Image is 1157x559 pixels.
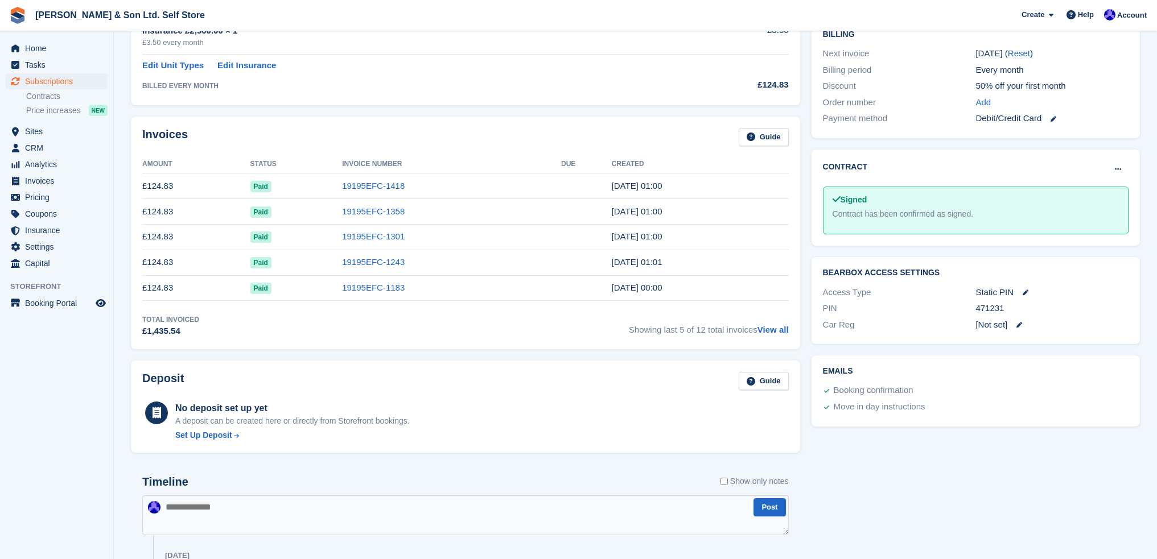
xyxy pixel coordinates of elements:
[823,268,1129,278] h2: BearBox Access Settings
[142,81,668,91] div: BILLED EVERY MONTH
[25,206,93,222] span: Coupons
[142,199,250,225] td: £124.83
[612,181,662,191] time: 2025-07-26 00:00:38 UTC
[668,78,789,92] div: £124.83
[142,128,188,147] h2: Invoices
[25,189,93,205] span: Pricing
[834,384,913,397] div: Booking confirmation
[823,286,976,299] div: Access Type
[739,372,789,391] a: Guide
[975,47,1129,60] div: [DATE] ( )
[25,57,93,73] span: Tasks
[25,73,93,89] span: Subscriptions
[561,155,612,173] th: Due
[834,400,925,414] div: Move in day instructions
[6,57,108,73] a: menu
[720,475,728,487] input: Show only notes
[754,498,785,517] button: Post
[6,73,108,89] a: menu
[823,302,976,315] div: PIN
[342,155,561,173] th: Invoice Number
[823,96,976,109] div: Order number
[250,181,271,192] span: Paid
[1117,10,1147,21] span: Account
[612,283,662,292] time: 2025-03-26 00:00:37 UTC
[612,231,662,241] time: 2025-05-26 00:00:37 UTC
[25,222,93,238] span: Insurance
[823,112,976,125] div: Payment method
[6,206,108,222] a: menu
[823,80,976,93] div: Discount
[1022,9,1044,20] span: Create
[25,295,93,311] span: Booking Portal
[975,302,1129,315] div: 471231
[6,123,108,139] a: menu
[142,372,184,391] h2: Deposit
[823,161,868,173] h2: Contract
[217,59,276,72] a: Edit Insurance
[142,250,250,275] td: £124.83
[612,257,662,267] time: 2025-04-26 00:01:27 UTC
[250,231,271,243] span: Paid
[175,415,410,427] p: A deposit can be created here or directly from Storefront bookings.
[142,475,188,488] h2: Timeline
[833,194,1119,206] div: Signed
[6,295,108,311] a: menu
[142,314,199,325] div: Total Invoiced
[25,156,93,172] span: Analytics
[6,40,108,56] a: menu
[142,275,250,301] td: £124.83
[975,286,1129,299] div: Static PIN
[1078,9,1094,20] span: Help
[9,7,26,24] img: stora-icon-8386f47178a22dfd0bd8f6a31ec36ba5ce8667c1dd55bd0f319d3a0aa187defe.svg
[6,156,108,172] a: menu
[175,401,410,415] div: No deposit set up yet
[342,181,405,191] a: 19195EFC-1418
[250,155,343,173] th: Status
[342,231,405,241] a: 19195EFC-1301
[175,429,410,441] a: Set Up Deposit
[739,128,789,147] a: Guide
[342,206,405,216] a: 19195EFC-1358
[250,283,271,294] span: Paid
[975,64,1129,77] div: Every month
[25,255,93,271] span: Capital
[25,239,93,255] span: Settings
[823,28,1129,39] h2: Billing
[142,59,204,72] a: Edit Unit Types
[25,123,93,139] span: Sites
[833,208,1119,220] div: Contract has been confirmed as signed.
[342,257,405,267] a: 19195EFC-1243
[975,80,1129,93] div: 50% off your first month
[26,104,108,117] a: Price increases NEW
[142,325,199,338] div: £1,435.54
[250,206,271,218] span: Paid
[823,64,976,77] div: Billing period
[823,47,976,60] div: Next invoice
[823,367,1129,376] h2: Emails
[612,206,662,216] time: 2025-06-26 00:00:36 UTC
[25,173,93,189] span: Invoices
[975,318,1129,332] div: [Not set]
[142,224,250,250] td: £124.83
[10,281,113,292] span: Storefront
[94,296,108,310] a: Preview store
[757,325,789,334] a: View all
[720,475,789,487] label: Show only notes
[148,501,160,514] img: Samantha Tripp
[1008,48,1030,58] a: Reset
[26,105,81,116] span: Price increases
[612,155,789,173] th: Created
[31,6,209,24] a: [PERSON_NAME] & Son Ltd. Self Store
[25,140,93,156] span: CRM
[175,429,232,441] div: Set Up Deposit
[6,140,108,156] a: menu
[26,91,108,102] a: Contracts
[823,318,976,332] div: Car Reg
[89,105,108,116] div: NEW
[1104,9,1115,20] img: Samantha Tripp
[6,222,108,238] a: menu
[142,155,250,173] th: Amount
[6,189,108,205] a: menu
[142,173,250,199] td: £124.83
